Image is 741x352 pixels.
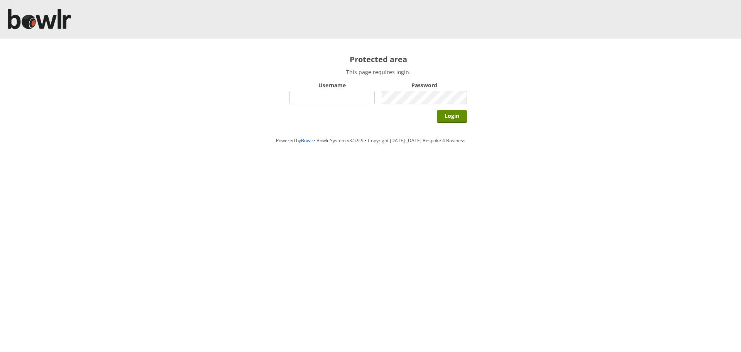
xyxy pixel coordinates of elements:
label: Username [289,82,375,89]
span: Powered by • Bowlr System v3.5.9.9 • Copyright [DATE]-[DATE] Bespoke 4 Business [276,137,465,144]
h2: Protected area [289,54,467,65]
p: This page requires login. [289,68,467,76]
input: Login [437,110,467,123]
label: Password [382,82,467,89]
a: Bowlr [301,137,313,144]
